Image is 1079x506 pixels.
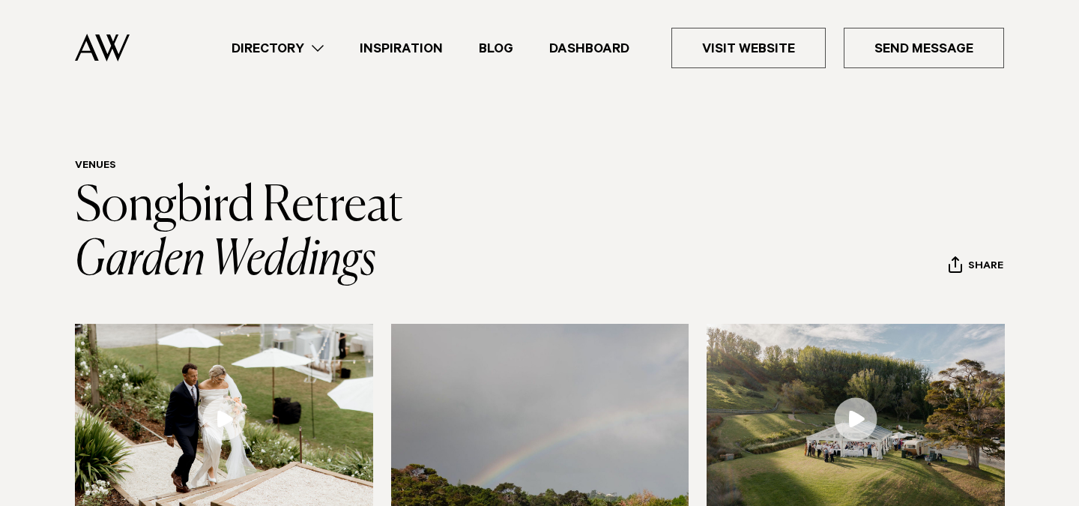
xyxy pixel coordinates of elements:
a: Songbird Retreat Garden Weddings [75,183,411,285]
a: Venues [75,160,116,172]
img: Auckland Weddings Logo [75,34,130,61]
a: Blog [461,38,531,58]
a: Dashboard [531,38,647,58]
span: Share [968,260,1003,274]
a: Directory [214,38,342,58]
a: Visit Website [671,28,826,68]
a: Inspiration [342,38,461,58]
a: Send Message [844,28,1004,68]
button: Share [948,256,1004,278]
